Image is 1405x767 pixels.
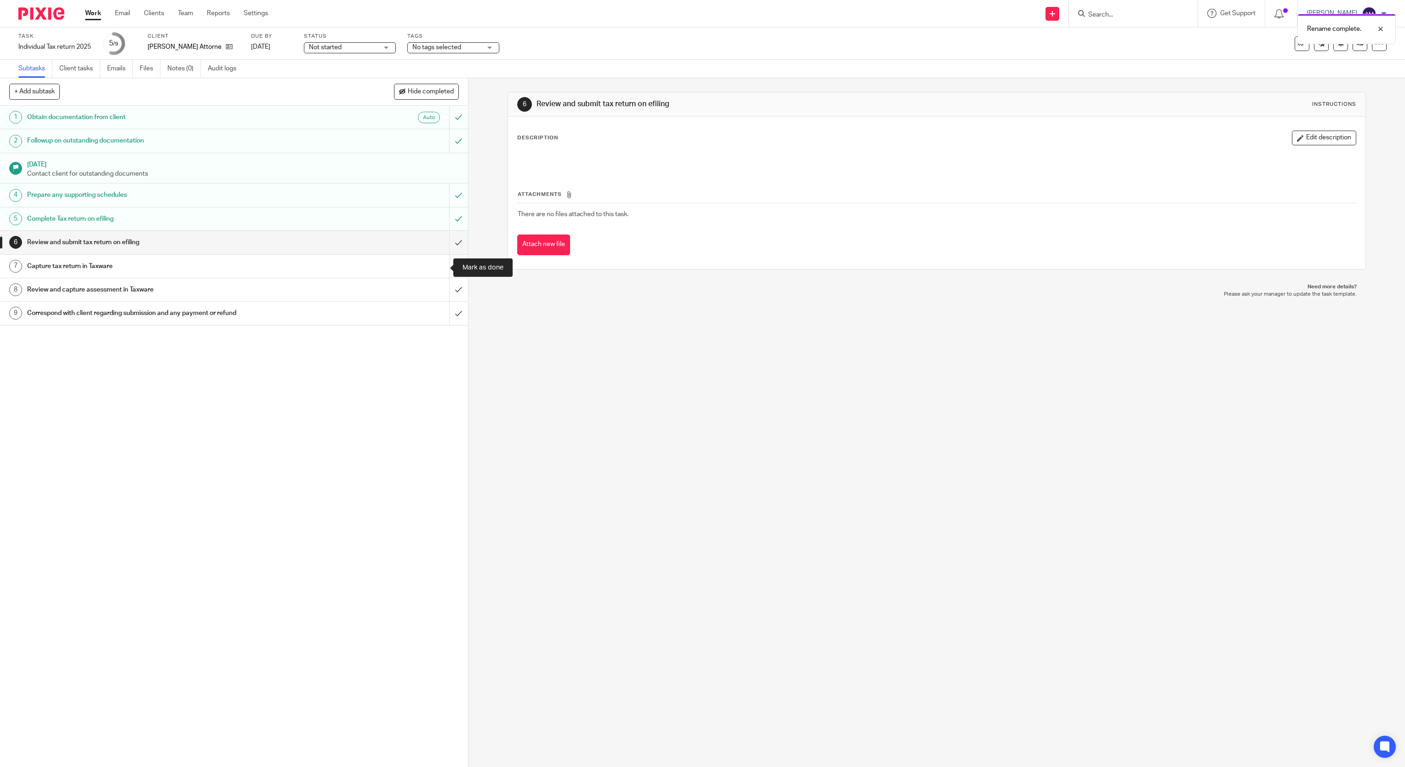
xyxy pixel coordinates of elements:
a: Audit logs [208,60,243,78]
div: Individual Tax return 2025 [18,42,91,52]
div: 9 [9,307,22,320]
span: [DATE] [251,44,270,50]
a: Work [85,9,101,18]
a: Clients [144,9,164,18]
h1: Complete Tax return on efiling [27,212,303,226]
a: Notes (0) [167,60,201,78]
button: Hide completed [394,84,459,99]
div: Instructions [1312,101,1356,108]
button: + Add subtask [9,84,60,99]
img: Pixie [18,7,64,20]
img: svg%3E [1362,6,1376,21]
a: Reports [207,9,230,18]
label: Tags [407,33,499,40]
div: Auto [418,112,440,123]
p: Description [517,134,558,142]
div: 5 [109,38,118,49]
p: Need more details? [517,283,1357,291]
div: 4 [9,189,22,202]
label: Due by [251,33,292,40]
div: 6 [9,236,22,249]
button: Attach new file [517,235,570,255]
div: 6 [517,97,532,112]
div: 7 [9,260,22,273]
h1: Followup on outstanding documentation [27,134,303,148]
small: /9 [113,41,118,46]
h1: Review and capture assessment in Taxware [27,283,303,297]
a: Subtasks [18,60,52,78]
span: Not started [309,44,342,51]
a: Team [178,9,193,18]
label: Client [148,33,240,40]
h1: Capture tax return in Taxware [27,259,303,273]
div: 1 [9,111,22,124]
h1: Obtain documentation from client [27,110,303,124]
a: Settings [244,9,268,18]
p: Rename complete. [1307,24,1361,34]
p: Please ask your manager to update the task template. [517,291,1357,298]
div: 2 [9,135,22,148]
a: Emails [107,60,133,78]
div: 5 [9,212,22,225]
h1: Review and submit tax return on efiling [27,235,303,249]
span: Hide completed [408,88,454,96]
a: Files [140,60,160,78]
label: Status [304,33,396,40]
h1: Review and submit tax return on efiling [537,99,956,109]
h1: Prepare any supporting schedules [27,188,303,202]
span: No tags selected [412,44,461,51]
a: Email [115,9,130,18]
p: Contact client for outstanding documents [27,169,459,178]
span: There are no files attached to this task. [518,211,628,218]
a: Client tasks [59,60,100,78]
label: Task [18,33,91,40]
h1: [DATE] [27,158,459,169]
h1: Correspond with client regarding submission and any payment or refund [27,306,303,320]
button: Edit description [1292,131,1356,145]
span: Attachments [518,192,562,197]
p: [PERSON_NAME] Attorneys [148,42,221,52]
div: 8 [9,283,22,296]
